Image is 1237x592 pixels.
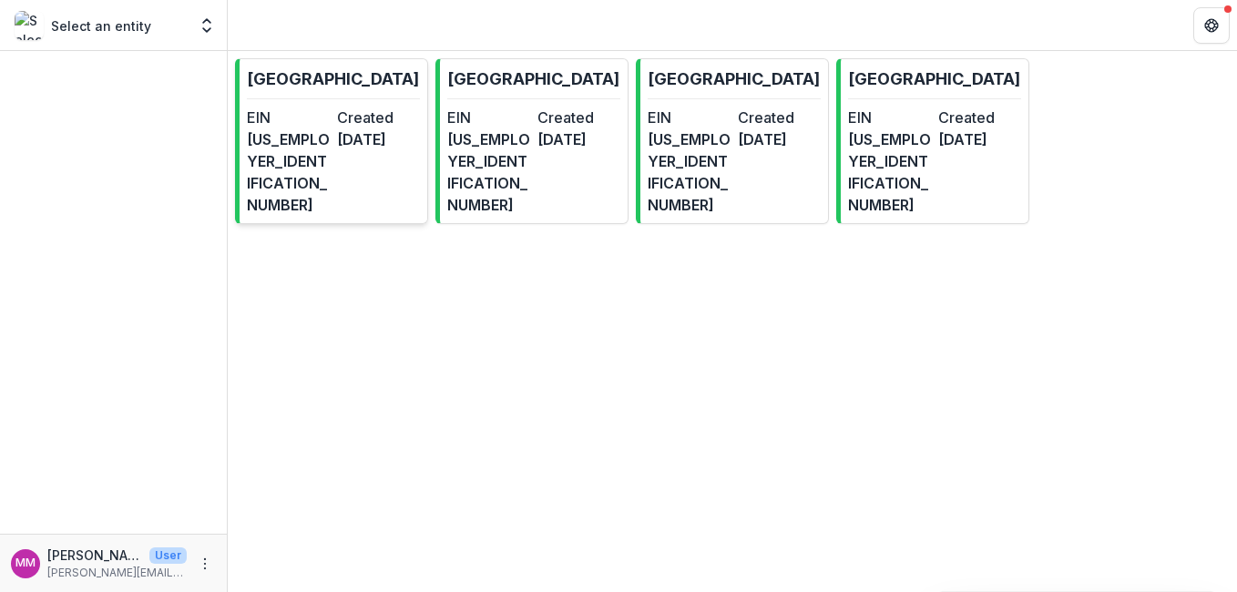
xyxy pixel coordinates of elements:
[537,128,620,150] dd: [DATE]
[848,66,1020,91] p: [GEOGRAPHIC_DATA]
[648,107,731,128] dt: EIN
[636,58,829,224] a: [GEOGRAPHIC_DATA]EIN[US_EMPLOYER_IDENTIFICATION_NUMBER]Created[DATE]
[337,128,420,150] dd: [DATE]
[848,128,931,216] dd: [US_EMPLOYER_IDENTIFICATION_NUMBER]
[537,107,620,128] dt: Created
[149,547,187,564] p: User
[938,107,1021,128] dt: Created
[194,553,216,575] button: More
[447,66,619,91] p: [GEOGRAPHIC_DATA]
[47,546,142,565] p: [PERSON_NAME] [PERSON_NAME]
[15,557,36,569] div: Marissa Castro Mikoy
[738,107,821,128] dt: Created
[447,128,530,216] dd: [US_EMPLOYER_IDENTIFICATION_NUMBER]
[738,128,821,150] dd: [DATE]
[247,128,330,216] dd: [US_EMPLOYER_IDENTIFICATION_NUMBER]
[648,66,820,91] p: [GEOGRAPHIC_DATA]
[337,107,420,128] dt: Created
[435,58,629,224] a: [GEOGRAPHIC_DATA]EIN[US_EMPLOYER_IDENTIFICATION_NUMBER]Created[DATE]
[1193,7,1230,44] button: Get Help
[15,11,44,40] img: Select an entity
[235,58,428,224] a: [GEOGRAPHIC_DATA]EIN[US_EMPLOYER_IDENTIFICATION_NUMBER]Created[DATE]
[938,128,1021,150] dd: [DATE]
[194,7,220,44] button: Open entity switcher
[836,58,1029,224] a: [GEOGRAPHIC_DATA]EIN[US_EMPLOYER_IDENTIFICATION_NUMBER]Created[DATE]
[848,107,931,128] dt: EIN
[51,16,151,36] p: Select an entity
[247,66,419,91] p: [GEOGRAPHIC_DATA]
[447,107,530,128] dt: EIN
[648,128,731,216] dd: [US_EMPLOYER_IDENTIFICATION_NUMBER]
[47,565,187,581] p: [PERSON_NAME][EMAIL_ADDRESS][DOMAIN_NAME]
[247,107,330,128] dt: EIN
